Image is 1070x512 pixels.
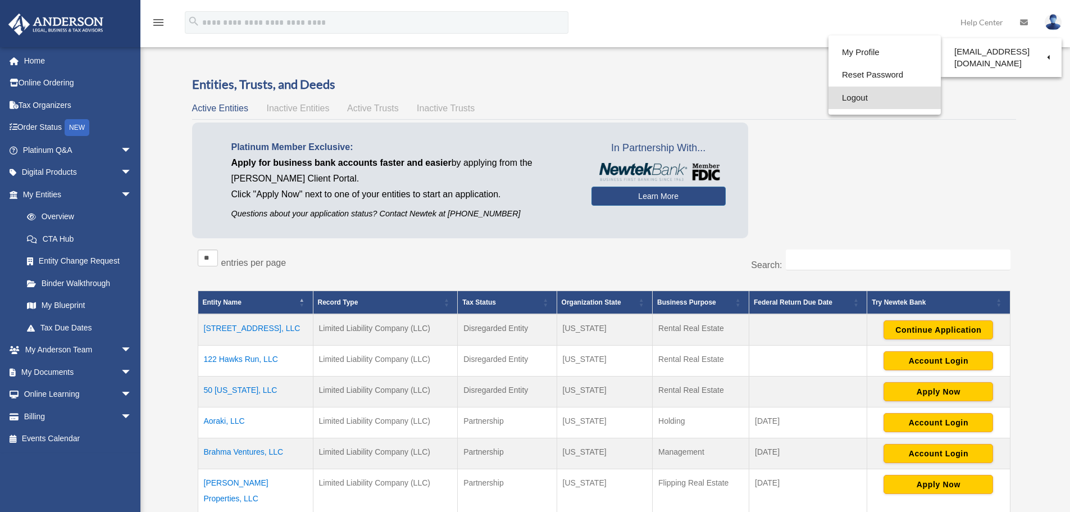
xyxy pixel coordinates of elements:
[8,383,149,406] a: Online Learningarrow_drop_down
[198,346,313,377] td: 122 Hawks Run, LLC
[121,405,143,428] span: arrow_drop_down
[458,314,557,346] td: Disregarded Entity
[16,250,143,273] a: Entity Change Request
[266,103,329,113] span: Inactive Entities
[8,183,143,206] a: My Entitiesarrow_drop_down
[198,314,313,346] td: [STREET_ADDRESS], LLC
[653,291,749,315] th: Business Purpose: Activate to sort
[121,161,143,184] span: arrow_drop_down
[653,314,749,346] td: Rental Real Estate
[231,187,575,202] p: Click "Apply Now" next to one of your entities to start an application.
[884,418,993,427] a: Account Login
[458,291,557,315] th: Tax Status: Activate to sort
[458,438,557,469] td: Partnership
[458,346,557,377] td: Disregarded Entity
[749,407,867,438] td: [DATE]
[884,382,993,401] button: Apply Now
[203,298,242,306] span: Entity Name
[5,13,107,35] img: Anderson Advisors Platinum Portal
[557,346,652,377] td: [US_STATE]
[8,116,149,139] a: Order StatusNEW
[557,438,652,469] td: [US_STATE]
[192,103,248,113] span: Active Entities
[749,291,867,315] th: Federal Return Due Date: Activate to sort
[941,41,1062,74] a: [EMAIL_ADDRESS][DOMAIN_NAME]
[591,187,726,206] a: Learn More
[884,413,993,432] button: Account Login
[231,158,452,167] span: Apply for business bank accounts faster and easier
[121,361,143,384] span: arrow_drop_down
[152,16,165,29] i: menu
[597,163,720,181] img: NewtekBankLogoSM.png
[16,272,143,294] a: Binder Walkthrough
[8,139,149,161] a: Platinum Q&Aarrow_drop_down
[751,260,782,270] label: Search:
[8,49,149,72] a: Home
[198,291,313,315] th: Entity Name: Activate to invert sorting
[653,377,749,407] td: Rental Real Estate
[653,438,749,469] td: Management
[313,314,458,346] td: Limited Liability Company (LLC)
[557,377,652,407] td: [US_STATE]
[562,298,621,306] span: Organization State
[192,76,1016,93] h3: Entities, Trusts, and Deeds
[16,206,138,228] a: Overview
[867,291,1010,315] th: Try Newtek Bank : Activate to sort
[8,361,149,383] a: My Documentsarrow_drop_down
[458,407,557,438] td: Partnership
[16,228,143,250] a: CTA Hub
[884,356,993,365] a: Account Login
[872,296,992,309] div: Try Newtek Bank
[653,346,749,377] td: Rental Real Estate
[557,407,652,438] td: [US_STATE]
[318,298,358,306] span: Record Type
[417,103,475,113] span: Inactive Trusts
[591,139,726,157] span: In Partnership With...
[188,15,200,28] i: search
[121,383,143,406] span: arrow_drop_down
[121,183,143,206] span: arrow_drop_down
[65,119,89,136] div: NEW
[121,339,143,362] span: arrow_drop_down
[754,298,832,306] span: Federal Return Due Date
[313,438,458,469] td: Limited Liability Company (LLC)
[16,294,143,317] a: My Blueprint
[313,407,458,438] td: Limited Liability Company (LLC)
[828,87,941,110] a: Logout
[231,139,575,155] p: Platinum Member Exclusive:
[884,444,993,463] button: Account Login
[884,448,993,457] a: Account Login
[653,407,749,438] td: Holding
[16,316,143,339] a: Tax Due Dates
[749,438,867,469] td: [DATE]
[8,94,149,116] a: Tax Organizers
[198,438,313,469] td: Brahma Ventures, LLC
[828,64,941,87] a: Reset Password
[1045,14,1062,30] img: User Pic
[462,298,496,306] span: Tax Status
[198,377,313,407] td: 50 [US_STATE], LLC
[884,320,993,339] button: Continue Application
[231,207,575,221] p: Questions about your application status? Contact Newtek at [PHONE_NUMBER]
[8,72,149,94] a: Online Ordering
[152,20,165,29] a: menu
[313,377,458,407] td: Limited Liability Company (LLC)
[657,298,716,306] span: Business Purpose
[8,339,149,361] a: My Anderson Teamarrow_drop_down
[884,351,993,370] button: Account Login
[313,291,458,315] th: Record Type: Activate to sort
[198,407,313,438] td: Aoraki, LLC
[347,103,399,113] span: Active Trusts
[557,291,652,315] th: Organization State: Activate to sort
[458,377,557,407] td: Disregarded Entity
[8,161,149,184] a: Digital Productsarrow_drop_down
[557,314,652,346] td: [US_STATE]
[121,139,143,162] span: arrow_drop_down
[8,428,149,450] a: Events Calendar
[313,346,458,377] td: Limited Liability Company (LLC)
[884,475,993,494] button: Apply Now
[221,258,286,268] label: entries per page
[231,155,575,187] p: by applying from the [PERSON_NAME] Client Portal.
[8,405,149,428] a: Billingarrow_drop_down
